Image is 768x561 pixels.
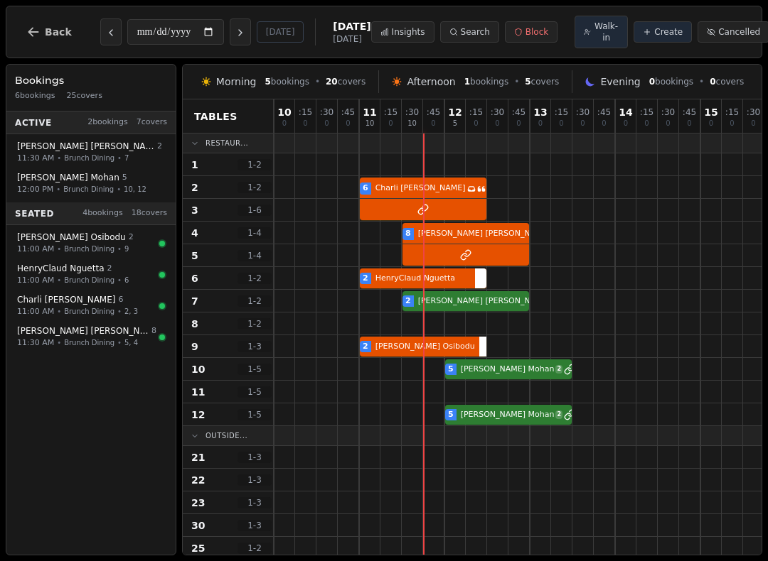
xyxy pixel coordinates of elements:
[320,108,334,116] span: : 30
[117,306,122,317] span: •
[366,120,375,127] span: 10
[363,107,376,117] span: 11
[67,90,102,102] span: 25 covers
[477,185,486,193] svg: Customer message
[45,27,72,37] span: Back
[277,107,291,117] span: 10
[405,295,411,307] span: 2
[597,108,611,116] span: : 45
[194,109,238,124] span: Tables
[64,275,114,285] span: Brunch Dining
[15,207,54,219] span: Seated
[373,273,471,285] span: HenryClaud Nguetta
[453,120,457,127] span: 5
[17,243,54,255] span: 11:00 AM
[464,76,508,87] span: bookings
[699,76,704,87] span: •
[191,180,198,195] span: 2
[57,244,61,254] span: •
[117,153,122,163] span: •
[238,227,272,239] span: 1 - 4
[117,184,121,195] span: •
[82,207,123,219] span: 4 bookings
[17,274,54,286] span: 11:00 AM
[427,108,440,116] span: : 45
[580,120,585,127] span: 0
[191,271,198,285] span: 6
[448,364,454,376] span: 5
[407,75,455,89] span: Afternoon
[683,108,696,116] span: : 45
[15,15,83,49] button: Back
[17,325,149,337] span: [PERSON_NAME] [PERSON_NAME]
[17,152,54,164] span: 11:30 AM
[649,77,655,87] span: 0
[363,341,368,353] span: 2
[137,116,167,129] span: 7 covers
[461,26,490,38] span: Search
[661,108,675,116] span: : 30
[191,362,205,376] span: 10
[282,120,287,127] span: 0
[640,108,654,116] span: : 15
[718,26,760,38] span: Cancelled
[555,410,562,419] span: 2
[654,26,683,38] span: Create
[57,275,61,285] span: •
[157,141,162,153] span: 2
[576,108,590,116] span: : 30
[238,159,272,170] span: 1 - 2
[117,275,122,285] span: •
[238,520,272,531] span: 1 - 3
[17,183,53,195] span: 12:00 PM
[238,295,272,307] span: 1 - 2
[464,77,470,87] span: 1
[619,107,632,117] span: 14
[206,430,247,441] span: Outside...
[326,77,338,87] span: 20
[132,207,167,219] span: 18 covers
[191,203,198,217] span: 3
[9,136,173,169] button: [PERSON_NAME] [PERSON_NAME]211:30 AM•Brunch Dining•7
[124,306,138,317] span: 2, 3
[575,16,628,48] button: Walk-in
[431,120,435,127] span: 0
[333,19,370,33] span: [DATE]
[191,294,198,308] span: 7
[191,226,198,240] span: 4
[747,108,760,116] span: : 30
[388,120,393,127] span: 0
[63,184,114,195] span: Brunch Dining
[17,294,115,305] span: Charli [PERSON_NAME]
[469,108,483,116] span: : 15
[17,337,54,349] span: 11:30 AM
[151,325,156,337] span: 8
[333,33,370,45] span: [DATE]
[238,273,272,284] span: 1 - 2
[191,317,198,331] span: 8
[525,76,559,87] span: covers
[257,21,304,43] button: [DATE]
[265,76,309,87] span: bookings
[624,120,628,127] span: 0
[516,120,521,127] span: 0
[649,76,693,87] span: bookings
[315,76,320,87] span: •
[326,76,366,87] span: covers
[666,120,670,127] span: 0
[514,76,519,87] span: •
[448,409,454,421] span: 5
[405,228,411,240] span: 8
[415,228,550,240] span: [PERSON_NAME] [PERSON_NAME]
[124,184,146,195] span: 10, 12
[525,77,530,87] span: 5
[9,227,173,260] button: [PERSON_NAME] Osibodu211:00 AM•Brunch Dining•9
[710,77,715,87] span: 0
[238,474,272,486] span: 1 - 3
[495,120,499,127] span: 0
[107,263,112,275] span: 2
[533,107,547,117] span: 13
[538,120,543,127] span: 0
[57,306,61,317] span: •
[341,108,355,116] span: : 45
